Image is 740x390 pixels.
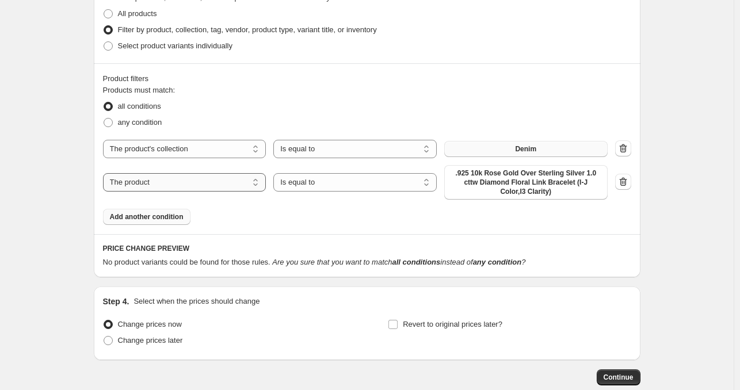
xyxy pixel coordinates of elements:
span: Add another condition [110,212,184,221]
h2: Step 4. [103,296,129,307]
button: Denim [444,141,608,157]
b: any condition [473,258,522,266]
span: Continue [604,373,634,382]
div: Product filters [103,73,631,85]
span: All products [118,9,157,18]
span: Filter by product, collection, tag, vendor, product type, variant title, or inventory [118,25,377,34]
b: all conditions [392,258,440,266]
p: Select when the prices should change [133,296,260,307]
span: .925 10k Rose Gold Over Sterling Silver 1.0 cttw Diamond Floral Link Bracelet (I-J Color,I3 Clarity) [451,169,601,196]
button: Continue [597,369,640,385]
button: .925 10k Rose Gold Over Sterling Silver 1.0 cttw Diamond Floral Link Bracelet (I-J Color,I3 Clarity) [444,165,608,200]
span: No product variants could be found for those rules. [103,258,270,266]
span: Denim [515,144,536,154]
span: any condition [118,118,162,127]
h6: PRICE CHANGE PREVIEW [103,244,631,253]
button: Add another condition [103,209,190,225]
i: Are you sure that you want to match instead of ? [272,258,525,266]
span: Change prices now [118,320,182,328]
span: Select product variants individually [118,41,232,50]
span: Revert to original prices later? [403,320,502,328]
span: all conditions [118,102,161,110]
span: Products must match: [103,86,176,94]
span: Change prices later [118,336,183,345]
